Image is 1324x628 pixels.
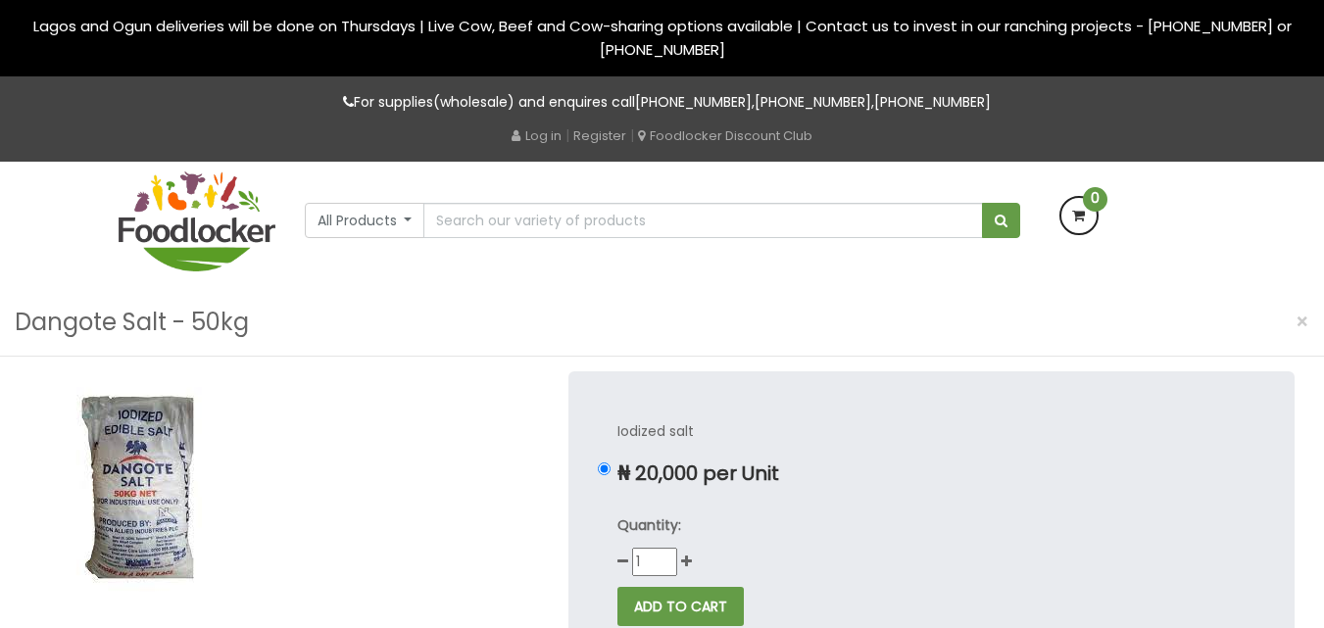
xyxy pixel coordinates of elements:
img: Dangote Salt - 50kg [29,371,250,592]
button: ADD TO CART [617,587,744,626]
span: | [630,125,634,145]
strong: Quantity: [617,515,681,535]
button: Close [1286,302,1319,342]
p: For supplies(wholesale) and enquires call , , [119,91,1206,114]
img: FoodLocker [119,171,275,271]
a: [PHONE_NUMBER] [755,92,871,112]
a: Register [573,126,626,145]
a: [PHONE_NUMBER] [635,92,752,112]
span: | [565,125,569,145]
p: Iodized salt [617,420,1246,443]
p: ₦ 20,000 per Unit [617,462,1246,485]
h3: Dangote Salt - 50kg [15,304,249,341]
a: [PHONE_NUMBER] [874,92,991,112]
span: 0 [1083,187,1107,212]
input: ₦ 20,000 per Unit [598,462,611,475]
span: × [1296,308,1309,336]
a: Foodlocker Discount Club [638,126,812,145]
a: Log in [512,126,562,145]
button: All Products [305,203,425,238]
input: Search our variety of products [423,203,982,238]
span: Lagos and Ogun deliveries will be done on Thursdays | Live Cow, Beef and Cow-sharing options avai... [33,16,1292,60]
